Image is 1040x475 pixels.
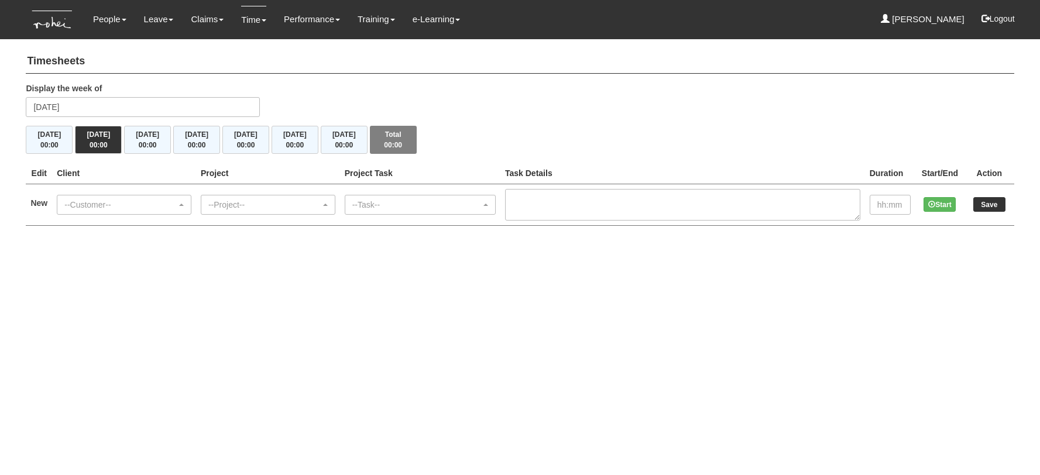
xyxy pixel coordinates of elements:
[201,195,335,215] button: --Project--
[26,82,102,94] label: Display the week of
[335,141,353,149] span: 00:00
[208,199,321,211] div: --Project--
[188,141,206,149] span: 00:00
[75,126,122,154] button: [DATE]00:00
[321,126,368,154] button: [DATE]00:00
[26,163,52,184] th: Edit
[965,163,1014,184] th: Action
[52,163,196,184] th: Client
[26,50,1014,74] h4: Timesheets
[57,195,191,215] button: --Customer--
[973,5,1023,33] button: Logout
[124,126,171,154] button: [DATE]00:00
[90,141,108,149] span: 00:00
[340,163,500,184] th: Project Task
[30,197,47,209] label: New
[865,163,915,184] th: Duration
[139,141,157,149] span: 00:00
[284,6,340,33] a: Performance
[352,199,481,211] div: --Task--
[237,141,255,149] span: 00:00
[26,126,1014,154] div: Timesheet Week Summary
[191,6,224,33] a: Claims
[358,6,395,33] a: Training
[286,141,304,149] span: 00:00
[241,6,266,33] a: Time
[973,197,1005,212] input: Save
[93,6,126,33] a: People
[222,126,269,154] button: [DATE]00:00
[196,163,340,184] th: Project
[924,197,956,212] button: Start
[40,141,59,149] span: 00:00
[173,126,220,154] button: [DATE]00:00
[870,195,911,215] input: hh:mm
[413,6,461,33] a: e-Learning
[272,126,318,154] button: [DATE]00:00
[345,195,496,215] button: --Task--
[881,6,965,33] a: [PERSON_NAME]
[384,141,402,149] span: 00:00
[915,163,965,184] th: Start/End
[370,126,417,154] button: Total00:00
[144,6,174,33] a: Leave
[64,199,177,211] div: --Customer--
[500,163,865,184] th: Task Details
[26,126,73,154] button: [DATE]00:00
